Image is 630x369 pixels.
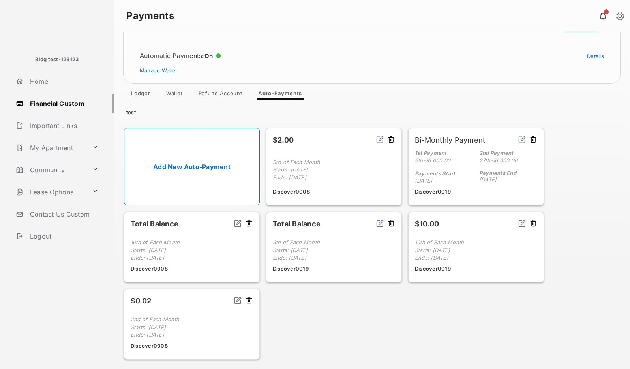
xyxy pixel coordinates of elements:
[415,188,451,196] span: Discover 0019
[13,227,114,246] a: Logout
[518,219,526,227] img: svg+xml;base64,PHN2ZyB2aWV3Qm94PSIwIDAgMjQgMjQiIHdpZHRoPSIxNiIgaGVpZ2h0PSIxNiIgZmlsbD0ibm9uZSIgeG...
[415,247,450,253] span: Starts: [DATE]
[415,265,451,273] span: Discover 0019
[415,170,455,178] p: Payments Start
[131,316,179,322] span: 2nd of Each Month
[131,254,164,261] span: Ends: [DATE]
[125,90,157,100] a: Ledger
[415,254,448,261] span: Ends: [DATE]
[131,220,178,228] strong: Total Balance
[131,265,168,273] span: Discover 0008
[273,247,308,253] span: Starts: [DATE]
[13,160,89,179] a: Community
[415,157,450,164] span: 6th - $1,000.00
[587,53,604,59] a: Details
[131,297,151,305] strong: $0.02
[140,67,177,73] a: Manage Wallet
[415,135,485,145] h4: Bi-Monthly Payment
[114,100,630,122] div: test
[415,239,464,245] span: 10th of Each Month
[131,342,168,350] span: Discover 0008
[140,52,221,60] div: Automatic Payments :
[192,90,249,100] a: Refund Account
[131,331,164,338] span: Ends: [DATE]
[518,136,526,143] img: svg+xml;base64,PHN2ZyB2aWV3Qm94PSIwIDAgMjQgMjQiIHdpZHRoPSIxNiIgaGVpZ2h0PSIxNiIgZmlsbD0ibm9uZSIgeG...
[204,52,213,60] span: On
[273,166,308,173] span: Starts: [DATE]
[273,254,306,261] span: Ends: [DATE]
[415,177,433,184] span: [DATE]
[273,239,320,245] span: 9th of Each Month
[126,11,174,21] strong: Payments
[131,239,180,245] span: 10th of Each Month
[273,159,320,165] span: 3rd of Each Month
[160,90,189,100] a: Wallet
[13,138,89,157] a: My Apartment
[376,136,384,143] img: svg+xml;base64,PHN2ZyB2aWV3Qm94PSIwIDAgMjQgMjQiIHdpZHRoPSIxNiIgaGVpZ2h0PSIxNiIgZmlsbD0ibm9uZSIgeG...
[13,205,114,224] a: Contact Us Custom
[415,149,450,157] p: 1st Payment
[13,94,114,113] a: Financial Custom
[273,265,309,273] span: Discover 0019
[376,219,384,227] img: svg+xml;base64,PHN2ZyB2aWV3Qm94PSIwIDAgMjQgMjQiIHdpZHRoPSIxNiIgaGVpZ2h0PSIxNiIgZmlsbD0ibm9uZSIgeG...
[124,128,260,205] a: Add New Auto-Payment
[479,176,497,183] span: [DATE]
[13,183,89,201] a: Lease Options
[234,219,242,227] img: svg+xml;base64,PHN2ZyB2aWV3Qm94PSIwIDAgMjQgMjQiIHdpZHRoPSIxNiIgaGVpZ2h0PSIxNiIgZmlsbD0ibm9uZSIgeG...
[13,72,114,91] a: Home
[479,170,516,176] strong: Payments End
[479,157,517,164] span: 27th - $1,000.00
[479,149,517,157] p: 2nd Payment
[131,247,166,253] span: Starts: [DATE]
[273,174,306,181] span: Ends: [DATE]
[131,324,166,330] span: Starts: [DATE]
[273,188,310,196] span: Discover 0008
[415,220,439,228] strong: $10.00
[252,90,308,100] a: Auto-Payments
[273,220,321,228] strong: Total Balance
[234,296,242,304] img: svg+xml;base64,PHN2ZyB2aWV3Qm94PSIwIDAgMjQgMjQiIHdpZHRoPSIxNiIgaGVpZ2h0PSIxNiIgZmlsbD0ibm9uZSIgeG...
[273,136,294,144] strong: $2.00
[13,116,101,135] a: Important Links
[35,56,79,64] p: Bldg test-123123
